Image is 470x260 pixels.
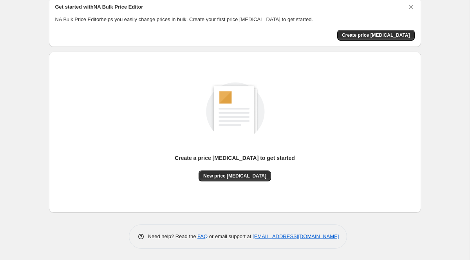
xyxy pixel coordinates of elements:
span: Need help? Read the [148,233,198,239]
p: Create a price [MEDICAL_DATA] to get started [175,154,295,162]
span: Create price [MEDICAL_DATA] [342,32,410,38]
p: NA Bulk Price Editor helps you easily change prices in bulk. Create your first price [MEDICAL_DAT... [55,16,415,23]
h2: Get started with NA Bulk Price Editor [55,3,143,11]
span: New price [MEDICAL_DATA] [203,173,266,179]
span: or email support at [208,233,253,239]
button: Dismiss card [407,3,415,11]
button: New price [MEDICAL_DATA] [199,170,271,181]
a: FAQ [197,233,208,239]
a: [EMAIL_ADDRESS][DOMAIN_NAME] [253,233,339,239]
button: Create price change job [337,30,415,41]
